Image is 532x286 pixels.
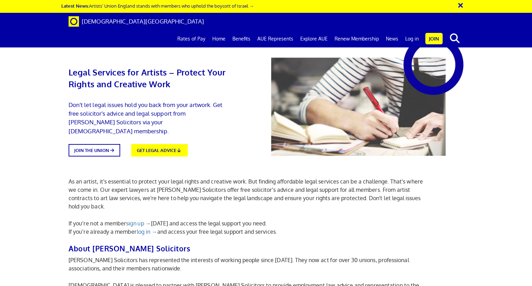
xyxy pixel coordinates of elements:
[297,30,331,47] a: Explore AUE
[402,30,422,47] a: Log in
[254,30,297,47] a: AUE Represents
[382,30,402,47] a: News
[61,3,89,9] strong: Latest News:
[69,219,431,236] p: If you’re not a member [DATE] and access the legal support you need. If you’re already a member a...
[174,30,209,47] a: Rates of Pay
[331,30,382,47] a: Renew Membership
[137,228,157,235] a: log in →
[69,55,227,90] h1: Legal Services for Artists – Protect Your Rights and Creative Work
[63,13,209,30] a: Brand [DEMOGRAPHIC_DATA][GEOGRAPHIC_DATA]
[126,220,151,227] a: sign up →
[82,18,204,25] span: [DEMOGRAPHIC_DATA][GEOGRAPHIC_DATA]
[425,33,443,44] a: Join
[69,256,431,272] p: [PERSON_NAME] Solicitors has represented the interests of working people since [DATE]. They now a...
[69,144,120,157] a: JOIN THE UNION
[69,177,431,211] p: As an artist, it's essential to protect your legal rights and creative work. But finding affordab...
[69,244,190,253] b: About [PERSON_NAME] Solicitors
[131,144,187,157] a: GET LEGAL ADVICE
[229,30,254,47] a: Benefits
[69,100,227,135] p: Don't let legal issues hold you back from your artwork. Get free solicitor's advice and legal sup...
[61,3,254,9] a: Latest News:Artists’ Union England stands with members who uphold the boycott of Israel →
[209,30,229,47] a: Home
[444,31,465,46] button: search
